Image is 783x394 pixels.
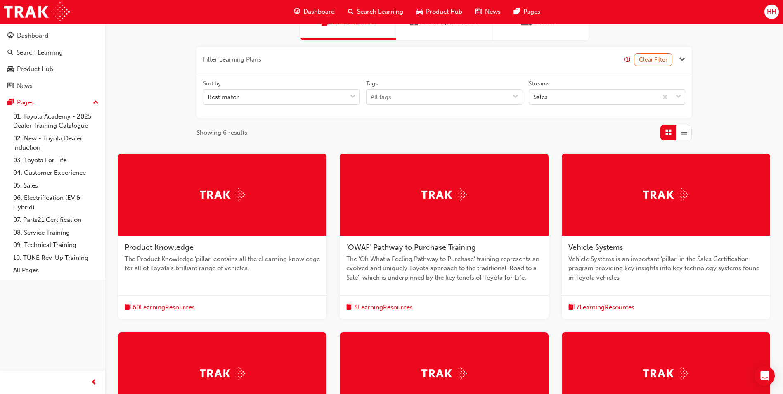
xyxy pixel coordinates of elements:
button: HH [764,5,779,19]
span: down-icon [676,92,681,102]
div: Dashboard [17,31,48,40]
span: up-icon [93,97,99,108]
a: 09. Technical Training [10,239,102,252]
span: 7 Learning Resources [576,303,634,312]
span: book-icon [568,302,575,313]
button: Close the filter [679,55,685,64]
button: book-icon7LearningResources [568,302,634,313]
span: News [485,7,501,17]
div: Open Intercom Messenger [755,366,775,386]
span: car-icon [7,66,14,73]
a: news-iconNews [469,3,507,20]
div: Tags [366,80,378,88]
div: Sales [533,93,548,102]
a: guage-iconDashboard [287,3,341,20]
span: search-icon [348,7,354,17]
span: Sessions [523,17,531,27]
button: Pages [3,95,102,110]
span: Showing 6 results [196,128,247,138]
span: Product Hub [426,7,462,17]
div: Pages [17,98,34,107]
span: Grid [665,128,672,138]
span: book-icon [346,302,352,313]
span: news-icon [7,83,14,90]
img: Trak [200,188,245,201]
a: 08. Service Training [10,226,102,239]
span: pages-icon [7,99,14,107]
a: 07. Parts21 Certification [10,214,102,226]
a: 10. TUNE Rev-Up Training [10,252,102,264]
a: 06. Electrification (EV & Hybrid) [10,192,102,214]
a: 01. Toyota Academy - 2025 Dealer Training Catalogue [10,110,102,132]
span: Product Knowledge [125,243,194,252]
img: Trak [421,188,467,201]
span: search-icon [7,49,13,57]
span: Learning Resources [410,17,418,27]
button: book-icon8LearningResources [346,302,413,313]
img: Trak [643,188,688,201]
a: 05. Sales [10,179,102,192]
button: book-icon60LearningResources [125,302,195,313]
span: Learning Plans [321,17,329,27]
span: Vehicle Systems [568,243,623,252]
span: Dashboard [303,7,335,17]
a: 04. Customer Experience [10,166,102,179]
a: News [3,78,102,94]
span: The Product Knowledge 'pillar' contains all the eLearning knowledge for all of Toyota's brilliant... [125,254,320,273]
div: Best match [208,93,240,102]
span: down-icon [513,92,518,102]
img: Trak [200,367,245,380]
img: Trak [643,367,688,380]
img: Trak [4,2,70,21]
a: Trak'OWAF' Pathway to Purchase TrainingThe 'Oh What a Feeling Pathway to Purchase' training repre... [340,154,548,319]
span: pages-icon [514,7,520,17]
a: pages-iconPages [507,3,547,20]
span: HH [767,7,776,17]
div: Product Hub [17,64,53,74]
a: Product Hub [3,62,102,77]
a: Search Learning [3,45,102,60]
span: Vehicle Systems is an important 'pillar' in the Sales Certification program providing key insight... [568,254,764,282]
span: 'OWAF' Pathway to Purchase Training [346,243,476,252]
button: Clear Filter [634,53,673,66]
span: 8 Learning Resources [354,303,413,312]
a: TrakProduct KnowledgeThe Product Knowledge 'pillar' contains all the eLearning knowledge for all ... [118,154,326,319]
span: guage-icon [294,7,300,17]
a: TrakVehicle SystemsVehicle Systems is an important 'pillar' in the Sales Certification program pr... [562,154,770,319]
span: guage-icon [7,32,14,40]
button: DashboardSearch LearningProduct HubNews [3,26,102,95]
a: 03. Toyota For Life [10,154,102,167]
span: The 'Oh What a Feeling Pathway to Purchase' training represents an evolved and uniquely Toyota ap... [346,254,542,282]
span: car-icon [416,7,423,17]
span: Pages [523,7,540,17]
label: tagOptions [366,80,523,105]
span: List [681,128,687,138]
span: prev-icon [91,377,97,388]
div: Streams [529,80,549,88]
span: Search Learning [357,7,403,17]
a: Dashboard [3,28,102,43]
div: Sort by [203,80,221,88]
div: Search Learning [17,48,63,57]
span: news-icon [475,7,482,17]
span: 60 Learning Resources [132,303,195,312]
div: News [17,81,33,91]
img: Trak [421,367,467,380]
div: All tags [371,93,391,102]
span: book-icon [125,302,131,313]
a: search-iconSearch Learning [341,3,410,20]
a: car-iconProduct Hub [410,3,469,20]
span: down-icon [350,92,356,102]
a: All Pages [10,264,102,277]
a: 02. New - Toyota Dealer Induction [10,132,102,154]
